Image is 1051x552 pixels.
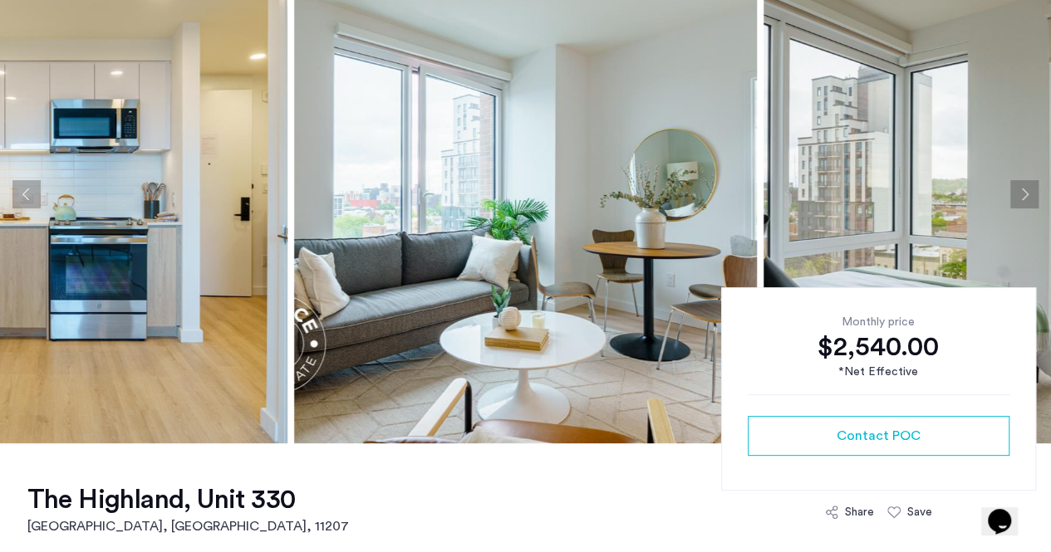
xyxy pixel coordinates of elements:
[27,483,349,536] a: The Highland, Unit 330[GEOGRAPHIC_DATA], [GEOGRAPHIC_DATA], 11207
[748,416,1009,456] button: button
[27,483,349,516] h1: The Highland, Unit 330
[748,330,1009,364] div: $2,540.00
[981,486,1034,535] iframe: chat widget
[837,426,921,446] span: Contact POC
[748,364,1009,381] div: *Net Effective
[1010,180,1039,208] button: Next apartment
[748,314,1009,330] div: Monthly price
[27,516,349,536] h2: [GEOGRAPHIC_DATA], [GEOGRAPHIC_DATA] , 11207
[12,180,41,208] button: Previous apartment
[845,504,874,520] div: Share
[907,504,932,520] div: Save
